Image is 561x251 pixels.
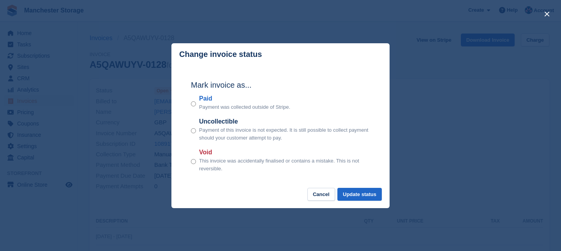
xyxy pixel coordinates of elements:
[199,103,290,111] p: Payment was collected outside of Stripe.
[307,188,335,201] button: Cancel
[191,79,370,91] h2: Mark invoice as...
[541,8,553,20] button: close
[199,157,370,172] p: This invoice was accidentally finalised or contains a mistake. This is not reversible.
[199,117,370,126] label: Uncollectible
[199,148,370,157] label: Void
[179,50,262,59] p: Change invoice status
[199,94,290,103] label: Paid
[337,188,382,201] button: Update status
[199,126,370,141] p: Payment of this invoice is not expected. It is still possible to collect payment should your cust...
